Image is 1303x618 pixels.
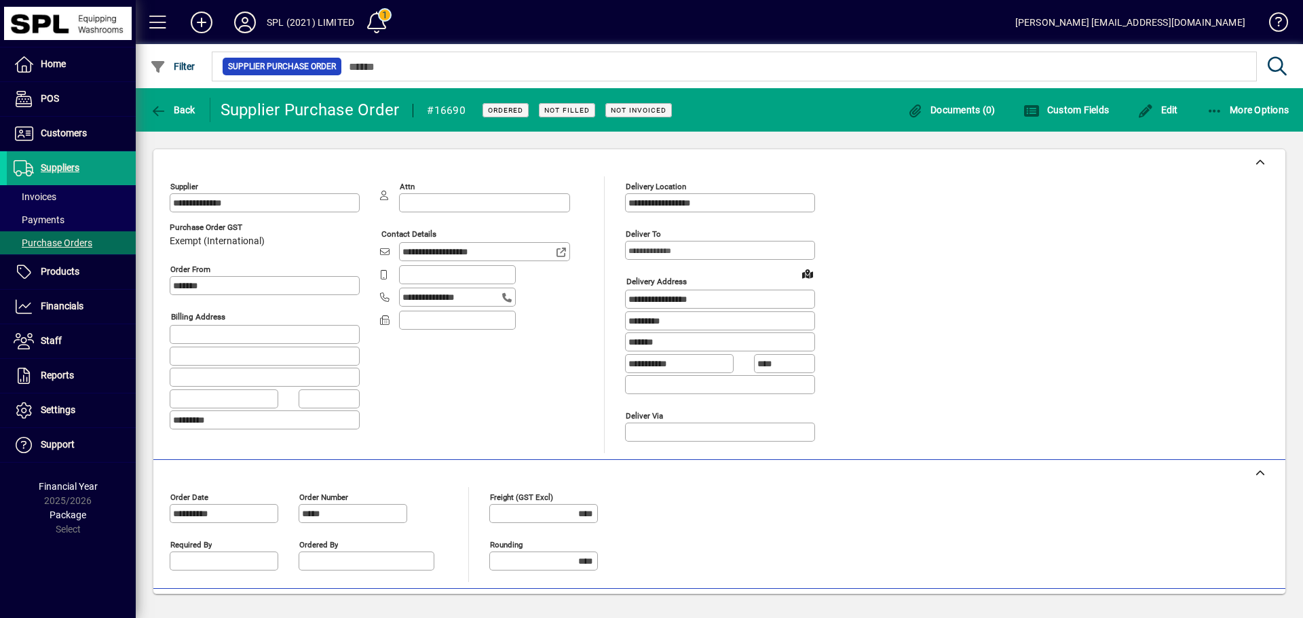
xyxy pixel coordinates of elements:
[7,393,136,427] a: Settings
[136,98,210,122] app-page-header-button: Back
[400,182,415,191] mat-label: Attn
[488,106,523,115] span: Ordered
[299,492,348,501] mat-label: Order number
[170,539,212,549] mat-label: Required by
[14,214,64,225] span: Payments
[7,359,136,393] a: Reports
[221,99,400,121] div: Supplier Purchase Order
[170,236,265,247] span: Exempt (International)
[1203,98,1293,122] button: More Options
[1023,104,1109,115] span: Custom Fields
[14,237,92,248] span: Purchase Orders
[41,439,75,450] span: Support
[7,428,136,462] a: Support
[544,106,590,115] span: Not Filled
[427,100,466,121] div: #16690
[299,539,338,549] mat-label: Ordered by
[228,60,336,73] span: Supplier Purchase Order
[490,492,553,501] mat-label: Freight (GST excl)
[147,54,199,79] button: Filter
[1207,104,1289,115] span: More Options
[50,509,86,520] span: Package
[180,10,223,35] button: Add
[797,263,818,284] a: View on map
[626,229,661,239] mat-label: Deliver To
[1259,3,1286,47] a: Knowledge Base
[611,106,666,115] span: Not Invoiced
[41,404,75,415] span: Settings
[626,182,686,191] mat-label: Delivery Location
[14,191,56,202] span: Invoices
[7,185,136,208] a: Invoices
[7,324,136,358] a: Staff
[147,98,199,122] button: Back
[41,370,74,381] span: Reports
[150,104,195,115] span: Back
[170,265,210,274] mat-label: Order from
[41,128,87,138] span: Customers
[41,335,62,346] span: Staff
[223,10,267,35] button: Profile
[904,98,999,122] button: Documents (0)
[490,539,523,549] mat-label: Rounding
[41,58,66,69] span: Home
[1134,98,1182,122] button: Edit
[907,104,996,115] span: Documents (0)
[7,255,136,289] a: Products
[41,266,79,277] span: Products
[7,208,136,231] a: Payments
[7,290,136,324] a: Financials
[1015,12,1245,33] div: [PERSON_NAME] [EMAIL_ADDRESS][DOMAIN_NAME]
[41,301,83,311] span: Financials
[7,47,136,81] a: Home
[150,61,195,72] span: Filter
[170,223,265,232] span: Purchase Order GST
[7,82,136,116] a: POS
[267,12,354,33] div: SPL (2021) LIMITED
[170,492,208,501] mat-label: Order date
[626,410,663,420] mat-label: Deliver via
[170,182,198,191] mat-label: Supplier
[1137,104,1178,115] span: Edit
[41,93,59,104] span: POS
[7,117,136,151] a: Customers
[1020,98,1112,122] button: Custom Fields
[41,162,79,173] span: Suppliers
[39,481,98,492] span: Financial Year
[7,231,136,254] a: Purchase Orders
